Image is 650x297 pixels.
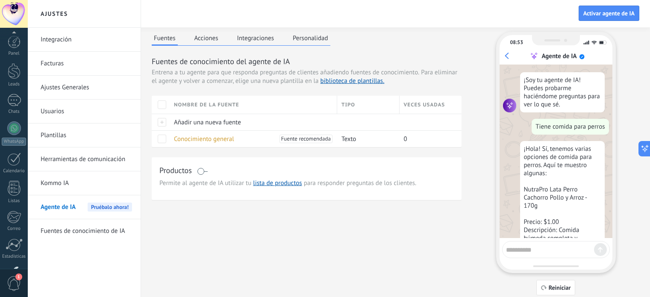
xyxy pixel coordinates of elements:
span: Permite al agente de IA utilizar tu para responder preguntas de los clientes. [159,179,454,188]
div: Correo [2,226,26,232]
span: Agente de IA [41,195,76,219]
button: Acciones [192,32,221,44]
img: agent icon [503,99,517,112]
li: Integración [28,28,141,52]
a: Plantillas [41,124,132,147]
li: Facturas [28,52,141,76]
a: Ajustes Generales [41,76,132,100]
div: Listas [2,198,26,204]
div: Chats [2,109,26,115]
button: Reiniciar [536,280,576,295]
div: Nombre de la fuente [170,96,337,114]
a: Integración [41,28,132,52]
li: Kommo IA [28,171,141,195]
span: Activar agente de IA [583,10,635,16]
div: Agente de IA [541,52,576,60]
div: Veces usadas [400,96,462,114]
h3: Productos [159,165,192,176]
span: Añadir una nueva fuente [174,118,241,126]
span: Reiniciar [549,285,571,291]
div: ¡Soy tu agente de IA! Puedes probarme haciéndome preguntas para ver lo que sé. [520,72,605,112]
a: Agente de IAPruébalo ahora! [41,195,132,219]
span: 0 [404,135,407,143]
a: Herramientas de comunicación [41,147,132,171]
button: Fuentes [152,32,178,46]
span: Para eliminar el agente y volver a comenzar, elige una nueva plantilla en la [152,68,457,85]
div: WhatsApp [2,138,26,146]
div: 0 [400,131,456,147]
a: Kommo IA [41,171,132,195]
div: Panel [2,51,26,56]
div: Tipo [337,96,399,114]
span: Texto [341,135,356,143]
div: Leads [2,82,26,87]
div: Tiene comida para perros [532,119,609,135]
a: Fuentes de conocimiento de IA [41,219,132,243]
div: Texto [337,131,395,147]
button: Personalidad [291,32,330,44]
span: Entrena a tu agente para que responda preguntas de clientes añadiendo fuentes de conocimiento. [152,68,419,77]
li: Agente de IA [28,195,141,219]
div: 08:53 [510,39,523,46]
li: Plantillas [28,124,141,147]
li: Usuarios [28,100,141,124]
h3: Fuentes de conocimiento del agente de IA [152,56,462,67]
div: Conocimiento general [170,131,333,147]
div: Estadísticas [2,254,26,259]
span: 1 [15,273,22,280]
span: Fuente recomendada [281,135,331,143]
li: Fuentes de conocimiento de IA [28,219,141,243]
button: Activar agente de IA [579,6,639,21]
a: Usuarios [41,100,132,124]
button: Integraciones [235,32,276,44]
span: Pruébalo ahora! [88,203,132,212]
div: Calendario [2,168,26,174]
li: Ajustes Generales [28,76,141,100]
a: Facturas [41,52,132,76]
span: Conocimiento general [174,135,234,143]
a: biblioteca de plantillas. [320,77,384,85]
li: Herramientas de comunicación [28,147,141,171]
a: lista de productos [253,179,302,187]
